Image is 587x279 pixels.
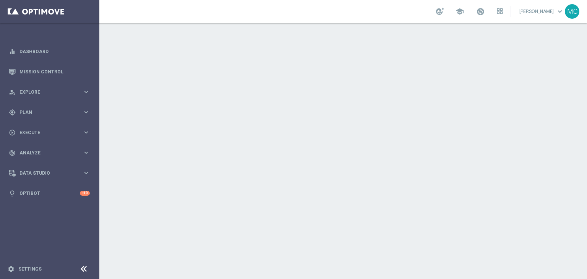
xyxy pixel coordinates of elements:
a: Dashboard [19,41,90,62]
div: MC [565,4,579,19]
div: Optibot [9,183,90,203]
i: equalizer [9,48,16,55]
button: person_search Explore keyboard_arrow_right [8,89,90,95]
i: keyboard_arrow_right [83,88,90,96]
i: keyboard_arrow_right [83,169,90,177]
a: Mission Control [19,62,90,82]
div: Plan [9,109,83,116]
a: Optibot [19,183,80,203]
div: Data Studio [9,170,83,177]
div: Execute [9,129,83,136]
i: gps_fixed [9,109,16,116]
button: track_changes Analyze keyboard_arrow_right [8,150,90,156]
button: play_circle_outline Execute keyboard_arrow_right [8,130,90,136]
i: settings [8,266,15,273]
i: track_changes [9,149,16,156]
i: lightbulb [9,190,16,197]
i: play_circle_outline [9,129,16,136]
span: keyboard_arrow_down [556,7,564,16]
button: Data Studio keyboard_arrow_right [8,170,90,176]
div: +10 [80,191,90,196]
span: Analyze [19,151,83,155]
i: keyboard_arrow_right [83,109,90,116]
button: lightbulb Optibot +10 [8,190,90,196]
i: keyboard_arrow_right [83,129,90,136]
button: Mission Control [8,69,90,75]
a: Settings [18,267,42,271]
span: school [456,7,464,16]
i: keyboard_arrow_right [83,149,90,156]
i: person_search [9,89,16,96]
div: Explore [9,89,83,96]
a: [PERSON_NAME]keyboard_arrow_down [519,6,565,17]
span: Plan [19,110,83,115]
div: Mission Control [9,62,90,82]
div: Dashboard [9,41,90,62]
button: equalizer Dashboard [8,49,90,55]
span: Execute [19,130,83,135]
button: gps_fixed Plan keyboard_arrow_right [8,109,90,115]
span: Data Studio [19,171,83,175]
span: Explore [19,90,83,94]
div: Analyze [9,149,83,156]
